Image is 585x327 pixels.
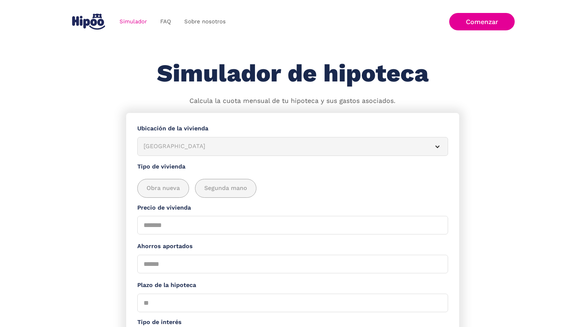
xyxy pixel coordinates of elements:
label: Ubicación de la vivienda [137,124,448,133]
article: [GEOGRAPHIC_DATA] [137,137,448,156]
a: Sobre nosotros [178,14,232,29]
p: Calcula la cuota mensual de tu hipoteca y sus gastos asociados. [189,96,396,106]
h1: Simulador de hipoteca [157,60,428,87]
label: Tipo de interés [137,318,448,327]
a: home [71,11,107,33]
a: FAQ [154,14,178,29]
div: [GEOGRAPHIC_DATA] [144,142,424,151]
label: Ahorros aportados [137,242,448,251]
a: Simulador [113,14,154,29]
label: Plazo de la hipoteca [137,281,448,290]
a: Comenzar [449,13,515,30]
span: Obra nueva [147,184,180,193]
label: Precio de vivienda [137,203,448,213]
label: Tipo de vivienda [137,162,448,171]
span: Segunda mano [204,184,247,193]
div: add_description_here [137,179,448,198]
